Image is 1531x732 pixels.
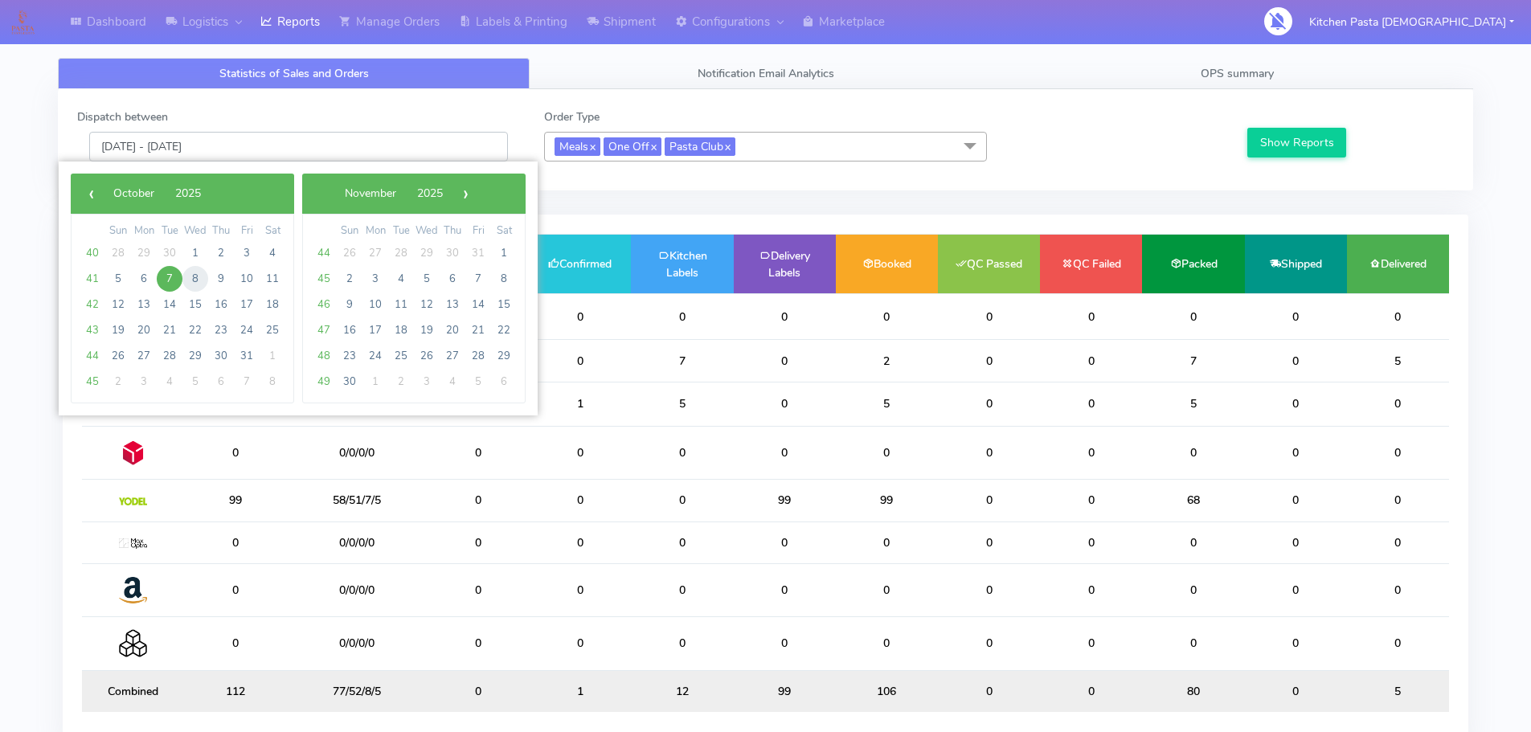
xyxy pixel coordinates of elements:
button: October [103,182,165,206]
span: 28 [157,343,182,369]
img: DPD [119,439,147,467]
a: x [649,137,657,154]
span: 28 [465,343,491,369]
span: 2 [388,369,414,395]
td: 0 [1142,293,1244,340]
span: 30 [208,343,234,369]
td: 0 [734,382,836,426]
td: 0 [427,426,529,479]
th: weekday [105,223,131,240]
td: 12 [631,670,733,712]
td: Combined [82,670,184,712]
span: 23 [337,343,362,369]
span: 19 [105,317,131,343]
td: 0 [1142,521,1244,563]
span: 41 [80,266,105,292]
td: 0 [631,521,733,563]
a: x [588,137,596,154]
button: › [453,182,477,206]
img: Amazon [119,576,147,604]
td: 7 [1142,340,1244,382]
td: Shipped [1245,235,1347,293]
td: Confirmed [529,235,631,293]
td: 0/0/0/0 [286,426,427,479]
td: 0 [529,426,631,479]
span: 29 [131,240,157,266]
td: 0 [1142,563,1244,616]
span: Meals [555,137,600,156]
td: 0 [1040,670,1142,712]
span: 8 [182,266,208,292]
td: 0 [1142,426,1244,479]
span: 20 [131,317,157,343]
span: 26 [414,343,440,369]
td: 0 [631,293,733,340]
th: weekday [131,223,157,240]
span: 26 [105,343,131,369]
span: 1 [491,240,517,266]
span: 10 [362,292,388,317]
span: 45 [80,369,105,395]
td: 0 [1040,293,1142,340]
td: 0/0/0/0 [286,563,427,616]
button: November [334,182,407,206]
span: 31 [465,240,491,266]
button: 2025 [165,182,211,206]
td: 0 [938,480,1040,521]
span: 3 [362,266,388,292]
span: 30 [337,369,362,395]
td: 0 [529,480,631,521]
td: 1 [529,670,631,712]
td: 0 [836,521,938,563]
span: 30 [440,240,465,266]
td: 0 [427,670,529,712]
td: 0 [1245,617,1347,670]
td: 0 [1040,521,1142,563]
span: 49 [311,369,337,395]
td: 0 [1347,617,1449,670]
span: 13 [131,292,157,317]
td: 0 [938,617,1040,670]
td: 0 [1245,521,1347,563]
th: weekday [440,223,465,240]
td: 0 [1245,426,1347,479]
td: 0 [1245,670,1347,712]
th: weekday [491,223,517,240]
td: 0 [529,563,631,616]
a: x [723,137,731,154]
span: 9 [337,292,362,317]
td: 112 [184,670,286,712]
span: 4 [260,240,285,266]
span: 30 [157,240,182,266]
span: 3 [414,369,440,395]
td: 0 [184,563,286,616]
bs-datepicker-navigation-view: ​ ​ ​ [79,182,235,198]
span: 5 [182,369,208,395]
span: 20 [440,317,465,343]
td: 0 [184,521,286,563]
img: MaxOptra [119,538,147,550]
td: 0 [529,340,631,382]
span: 26 [337,240,362,266]
td: 0 [529,521,631,563]
td: 0 [1245,340,1347,382]
td: 58/51/7/5 [286,480,427,521]
label: Order Type [544,108,600,125]
td: Delivered [1347,235,1449,293]
span: 25 [260,317,285,343]
td: 0 [734,521,836,563]
span: 21 [465,317,491,343]
td: 5 [1347,670,1449,712]
td: 0 [938,563,1040,616]
span: 44 [311,240,337,266]
span: 4 [388,266,414,292]
td: 0 [938,382,1040,426]
span: 2 [105,369,131,395]
th: weekday [465,223,491,240]
span: 12 [105,292,131,317]
td: 1 [529,382,631,426]
td: 0 [938,426,1040,479]
td: 99 [184,480,286,521]
span: 13 [440,292,465,317]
